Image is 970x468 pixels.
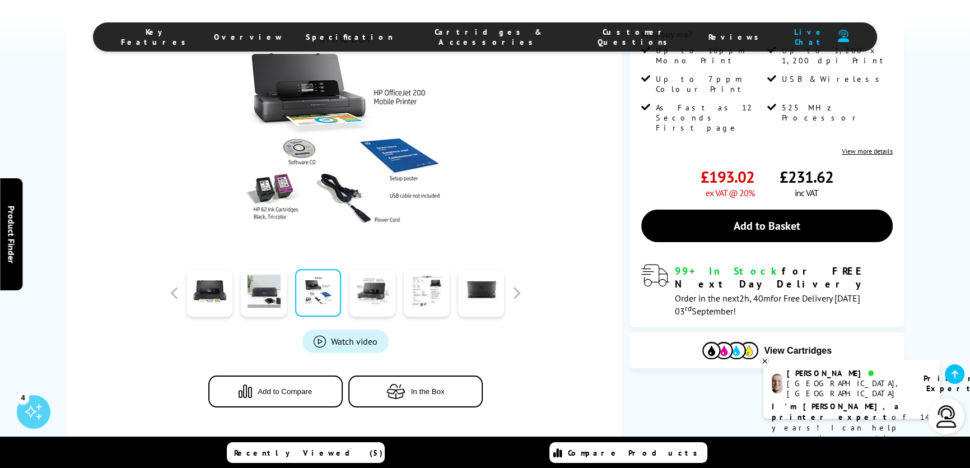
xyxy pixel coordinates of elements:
[585,27,686,47] span: Customer Questions
[795,187,818,198] span: inc VAT
[838,30,849,43] img: user-headset-duotone.svg
[227,442,385,463] a: Recently Viewed (5)
[331,336,377,347] span: Watch video
[208,376,343,407] button: Add to Compare
[772,401,932,455] p: of 14 years! I can help you choose the right product
[348,376,483,407] button: In the Box
[641,210,893,242] a: Add to Basket
[782,74,885,84] span: USB & Wireless
[234,448,383,458] span: Recently Viewed (5)
[656,74,764,94] span: Up to 7ppm Colour Print
[416,27,562,47] span: Cartridges & Accessories
[675,265,893,290] div: for FREE Next Day Delivery
[675,265,782,277] span: 99+ In Stock
[706,187,754,198] span: ex VAT @ 20%
[302,330,389,353] a: Product_All_Videos
[121,27,192,47] span: Key Features
[6,205,17,263] span: Product Finder
[656,103,764,133] span: As Fast as 12 Seconds First page
[772,374,782,393] img: ashley-livechat.png
[549,442,707,463] a: Compare Products
[782,103,890,123] span: 525 MHz Processor
[641,265,893,316] div: modal_delivery
[411,387,445,396] span: In the Box
[306,32,393,42] span: Specification
[842,147,893,155] a: View more details
[787,27,832,47] span: Live Chat
[685,303,692,313] sup: rd
[17,391,29,404] div: 4
[708,32,764,42] span: Reviews
[258,387,312,396] span: Add to Compare
[675,293,860,317] span: Order in the next for Free Delivery [DATE] 03 September!
[702,342,758,359] img: Cartridges
[214,32,283,42] span: Overview
[772,401,902,422] b: I'm [PERSON_NAME], a printer expert
[739,293,771,304] span: 2h, 40m
[638,341,896,360] button: View Cartridges
[780,166,833,187] span: £231.62
[236,23,455,243] img: HP OfficeJet 200 Thumbnail
[568,448,703,458] span: Compare Products
[701,166,754,187] span: £193.02
[935,405,958,428] img: user-headset-light.svg
[764,346,832,356] span: View Cartridges
[787,378,910,399] div: [GEOGRAPHIC_DATA], [GEOGRAPHIC_DATA]
[787,368,910,378] div: [PERSON_NAME]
